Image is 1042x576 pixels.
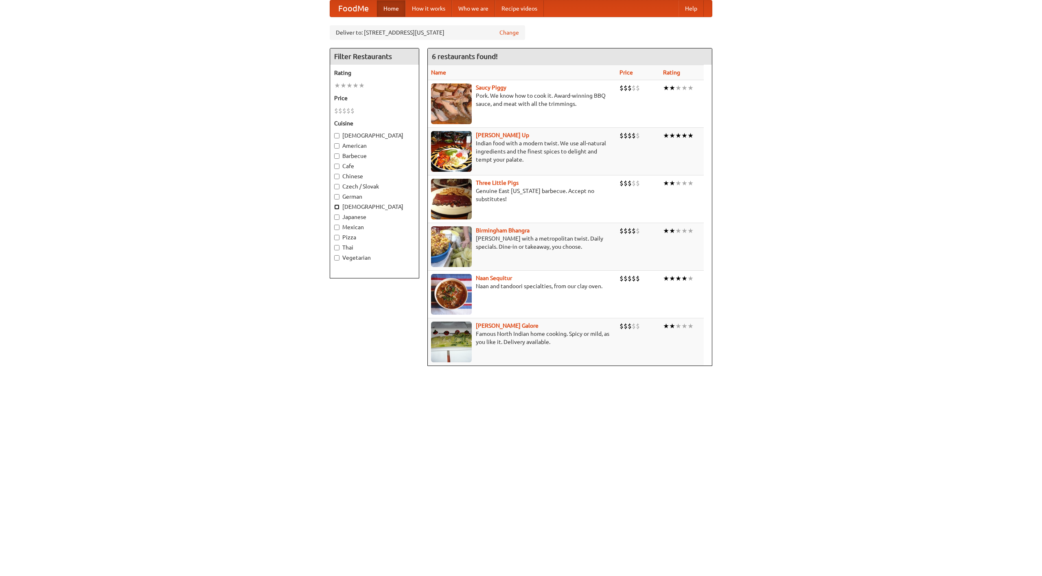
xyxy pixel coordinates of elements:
[669,226,675,235] li: ★
[334,94,415,102] h5: Price
[636,83,640,92] li: $
[687,83,694,92] li: ★
[352,81,359,90] li: ★
[334,223,415,231] label: Mexican
[431,234,613,251] p: [PERSON_NAME] with a metropolitan twist. Daily specials. Dine-in or takeaway, you choose.
[620,322,624,331] li: $
[628,226,632,235] li: $
[675,83,681,92] li: ★
[334,172,415,180] label: Chinese
[687,274,694,283] li: ★
[431,226,472,267] img: bhangra.jpg
[476,132,529,138] a: [PERSON_NAME] Up
[377,0,405,17] a: Home
[620,179,624,188] li: $
[628,131,632,140] li: $
[632,322,636,331] li: $
[334,194,339,199] input: German
[334,142,415,150] label: American
[624,131,628,140] li: $
[334,233,415,241] label: Pizza
[334,164,339,169] input: Cafe
[663,274,669,283] li: ★
[330,25,525,40] div: Deliver to: [STREET_ADDRESS][US_STATE]
[334,213,415,221] label: Japanese
[681,179,687,188] li: ★
[675,179,681,188] li: ★
[334,254,415,262] label: Vegetarian
[628,322,632,331] li: $
[669,274,675,283] li: ★
[476,84,506,91] a: Saucy Piggy
[476,322,539,329] a: [PERSON_NAME] Galore
[334,255,339,261] input: Vegetarian
[334,119,415,127] h5: Cuisine
[620,226,624,235] li: $
[620,83,624,92] li: $
[681,322,687,331] li: ★
[342,106,346,115] li: $
[636,226,640,235] li: $
[675,131,681,140] li: ★
[628,83,632,92] li: $
[476,227,530,234] b: Birmingham Bhangra
[340,81,346,90] li: ★
[334,182,415,191] label: Czech / Slovak
[669,131,675,140] li: ★
[675,226,681,235] li: ★
[632,274,636,283] li: $
[432,53,498,60] ng-pluralize: 6 restaurants found!
[334,174,339,179] input: Chinese
[624,83,628,92] li: $
[431,92,613,108] p: Pork. We know how to cook it. Award-winning BBQ sauce, and meat with all the trimmings.
[334,106,338,115] li: $
[334,69,415,77] h5: Rating
[334,245,339,250] input: Thai
[431,322,472,362] img: currygalore.jpg
[632,131,636,140] li: $
[334,204,339,210] input: [DEMOGRAPHIC_DATA]
[687,131,694,140] li: ★
[687,322,694,331] li: ★
[431,179,472,219] img: littlepigs.jpg
[681,226,687,235] li: ★
[663,131,669,140] li: ★
[334,153,339,159] input: Barbecue
[431,187,613,203] p: Genuine East [US_STATE] barbecue. Accept no substitutes!
[476,180,519,186] b: Three Little Pigs
[628,179,632,188] li: $
[330,48,419,65] h4: Filter Restaurants
[334,215,339,220] input: Japanese
[330,0,377,17] a: FoodMe
[669,83,675,92] li: ★
[687,226,694,235] li: ★
[346,106,350,115] li: $
[624,179,628,188] li: $
[624,226,628,235] li: $
[679,0,704,17] a: Help
[663,69,680,76] a: Rating
[624,274,628,283] li: $
[636,322,640,331] li: $
[431,69,446,76] a: Name
[334,184,339,189] input: Czech / Slovak
[334,143,339,149] input: American
[334,152,415,160] label: Barbecue
[681,274,687,283] li: ★
[350,106,355,115] li: $
[687,179,694,188] li: ★
[663,322,669,331] li: ★
[632,179,636,188] li: $
[431,83,472,124] img: saucy.jpg
[632,226,636,235] li: $
[334,133,339,138] input: [DEMOGRAPHIC_DATA]
[476,275,512,281] a: Naan Sequitur
[663,83,669,92] li: ★
[334,131,415,140] label: [DEMOGRAPHIC_DATA]
[431,131,472,172] img: curryup.jpg
[334,81,340,90] li: ★
[431,274,472,315] img: naansequitur.jpg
